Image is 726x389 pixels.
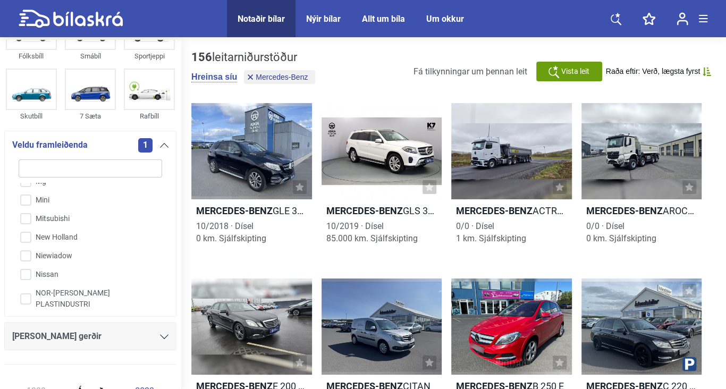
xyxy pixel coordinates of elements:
[124,110,175,122] div: Rafbíll
[581,205,702,217] h2: AROCS 4051
[586,205,663,216] b: Mercedes-Benz
[451,103,572,257] a: Mercedes-BenzACTROS0/0 · Dísel1 km. Sjálfskipting
[451,205,572,217] h2: ACTROS
[322,205,442,217] h2: GLS 350 D 4MATIC
[326,205,403,216] b: Mercedes-Benz
[362,14,405,24] a: Allt um bíla
[191,205,312,217] h2: GLE 350 D 4MATIC
[256,73,308,81] span: Mercedes-Benz
[322,103,442,257] a: Mercedes-BenzGLS 350 D 4MATIC10/2019 · Dísel85.000 km. Sjálfskipting
[191,50,212,64] b: 156
[65,110,116,122] div: 7 Sæta
[581,103,702,257] a: Mercedes-BenzAROCS 40510/0 · Dísel0 km. Sjálfskipting
[191,72,237,82] button: Hreinsa síu
[196,221,266,243] span: 10/2018 · Dísel 0 km. Sjálfskipting
[326,221,418,243] span: 10/2019 · Dísel 85.000 km. Sjálfskipting
[65,50,116,62] div: Smábíl
[586,221,656,243] span: 0/0 · Dísel 0 km. Sjálfskipting
[606,67,700,76] span: Raða eftir: Verð, lægsta fyrst
[12,329,102,344] span: [PERSON_NAME] gerðir
[191,50,318,64] div: leitarniðurstöður
[196,205,273,216] b: Mercedes-Benz
[677,12,688,26] img: user-login.svg
[244,70,315,84] button: Mercedes-Benz
[6,50,57,62] div: Fólksbíll
[456,221,526,243] span: 0/0 · Dísel 1 km. Sjálfskipting
[6,110,57,122] div: Skutbíll
[413,66,527,77] span: Fá tilkynningar um þennan leit
[191,103,312,257] a: Mercedes-BenzGLE 350 D 4MATIC10/2018 · Dísel0 km. Sjálfskipting
[124,50,175,62] div: Sportjeppi
[12,138,88,153] span: Veldu framleiðenda
[561,66,589,77] span: Vista leit
[426,14,464,24] a: Um okkur
[138,138,153,153] span: 1
[306,14,341,24] a: Nýir bílar
[606,67,711,76] button: Raða eftir: Verð, lægsta fyrst
[456,205,533,216] b: Mercedes-Benz
[238,14,285,24] a: Notaðir bílar
[682,357,696,371] img: parking.png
